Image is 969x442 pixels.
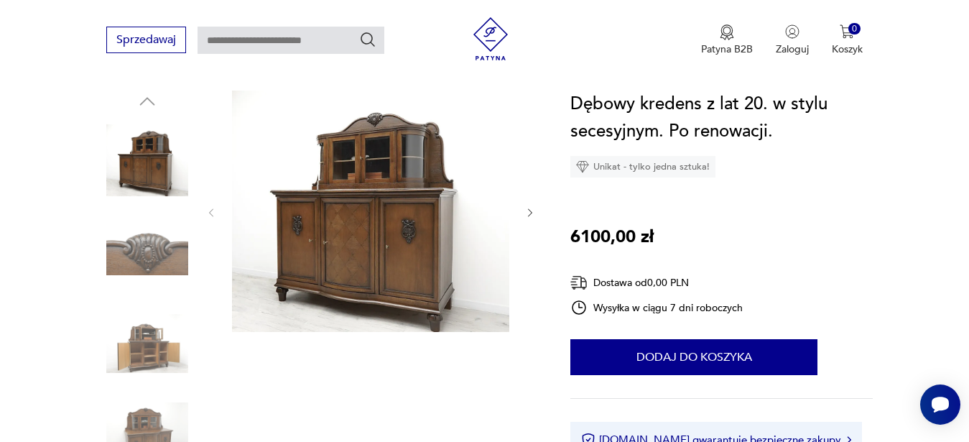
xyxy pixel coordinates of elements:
[359,31,376,48] button: Szukaj
[832,24,863,56] button: 0Koszyk
[920,385,960,425] iframe: Smartsupp widget button
[106,119,188,201] img: Zdjęcie produktu Dębowy kredens z lat 20. w stylu secesyjnym. Po renowacji.
[570,156,715,178] div: Unikat - tylko jedna sztuka!
[776,42,809,56] p: Zaloguj
[848,23,861,35] div: 0
[701,42,753,56] p: Patyna B2B
[570,91,873,145] h1: Dębowy kredens z lat 20. w stylu secesyjnym. Po renowacji.
[106,36,186,46] a: Sprzedawaj
[106,211,188,293] img: Zdjęcie produktu Dębowy kredens z lat 20. w stylu secesyjnym. Po renowacji.
[701,24,753,56] a: Ikona medaluPatyna B2B
[576,160,589,173] img: Ikona diamentu
[570,274,743,292] div: Dostawa od 0,00 PLN
[106,27,186,53] button: Sprzedawaj
[776,24,809,56] button: Zaloguj
[720,24,734,40] img: Ikona medalu
[570,224,654,251] p: 6100,00 zł
[570,299,743,316] div: Wysyłka w ciągu 7 dni roboczych
[570,339,817,375] button: Dodaj do koszyka
[570,274,588,292] img: Ikona dostawy
[701,24,753,56] button: Patyna B2B
[106,303,188,385] img: Zdjęcie produktu Dębowy kredens z lat 20. w stylu secesyjnym. Po renowacji.
[469,17,512,60] img: Patyna - sklep z meblami i dekoracjami vintage
[785,24,799,39] img: Ikonka użytkownika
[832,42,863,56] p: Koszyk
[840,24,854,39] img: Ikona koszyka
[232,91,509,332] img: Zdjęcie produktu Dębowy kredens z lat 20. w stylu secesyjnym. Po renowacji.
